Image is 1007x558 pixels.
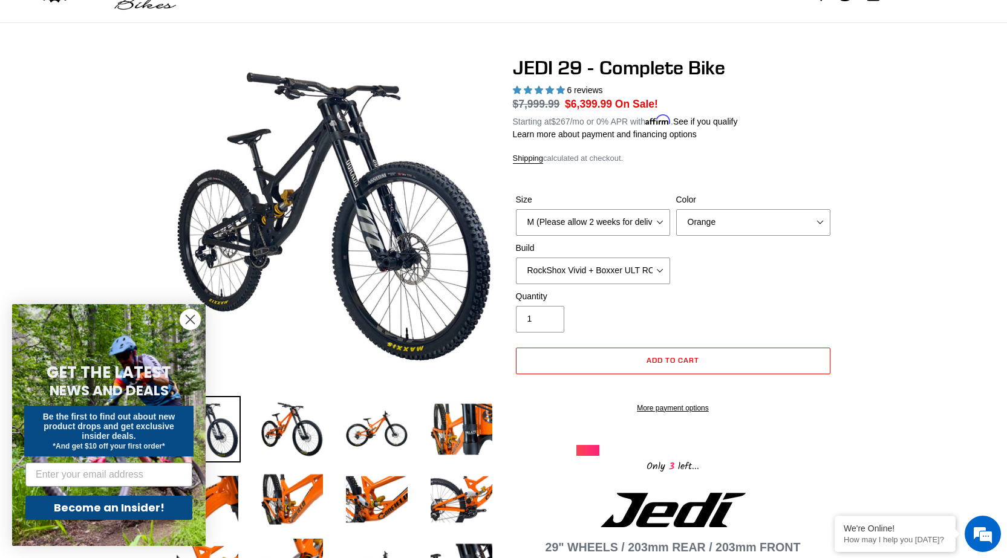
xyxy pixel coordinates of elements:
img: Jedi Logo [601,493,746,527]
button: Close dialog [180,309,201,330]
input: Enter your email address [25,462,192,487]
div: Only left... [576,456,770,475]
span: Add to cart [647,355,699,365]
div: calculated at checkout. [513,152,833,164]
span: $267 [551,117,570,126]
a: Learn more about payment and financing options [513,129,697,139]
span: Be the first to find out about new product drops and get exclusive insider deals. [43,412,175,441]
label: Build [516,242,670,255]
span: 3 [665,459,678,474]
div: We're Online! [844,524,947,533]
img: Load image into Gallery viewer, JEDI 29 - Complete Bike [344,396,410,462]
span: GET THE LATEST [47,362,171,383]
p: How may I help you today? [844,535,947,544]
span: Affirm [645,115,671,125]
img: Load image into Gallery viewer, JEDI 29 - Complete Bike [259,466,325,533]
span: *And get $10 off your first order* [53,442,165,450]
span: $6,399.99 [565,98,612,110]
img: Load image into Gallery viewer, JEDI 29 - Complete Bike [259,396,325,462]
label: Quantity [516,290,670,303]
span: 6 reviews [567,85,602,95]
img: Load image into Gallery viewer, JEDI 29 - Complete Bike [344,466,410,533]
span: NEWS AND DEALS [50,381,169,400]
button: Add to cart [516,348,830,374]
a: See if you qualify - Learn more about Affirm Financing (opens in modal) [673,117,738,126]
a: Shipping [513,154,544,164]
img: Load image into Gallery viewer, JEDI 29 - Complete Bike [428,396,495,462]
s: $7,999.99 [513,98,560,110]
strong: 29" WHEELS / 203mm REAR / 203mm FRONT [546,540,801,554]
p: Starting at /mo or 0% APR with . [513,112,738,128]
span: 5.00 stars [513,85,567,95]
a: More payment options [516,403,830,414]
h1: JEDI 29 - Complete Bike [513,56,833,79]
button: Become an Insider! [25,496,192,520]
label: Size [516,193,670,206]
span: On Sale! [615,96,658,112]
img: Load image into Gallery viewer, JEDI 29 - Complete Bike [428,466,495,533]
label: Color [676,193,830,206]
